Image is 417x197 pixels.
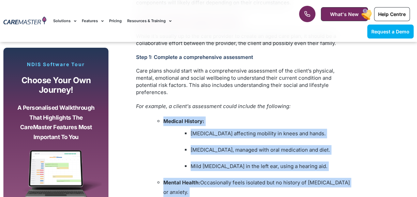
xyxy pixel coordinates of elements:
span: What's New [330,11,359,17]
span: Help Centre [378,11,406,17]
a: Help Centre [374,7,410,21]
img: CareMaster Logo [3,16,46,26]
strong: Medical History: [163,118,204,124]
a: Request a Demo [367,25,414,39]
a: What's New [321,7,368,21]
a: Resources & Training [127,10,172,32]
strong: Mental Health: [163,179,200,186]
p: A personalised walkthrough that highlights the CareMaster features most important to you [15,103,96,142]
a: Solutions [53,10,76,32]
li: Occasionally feels isolated but no history of [MEDICAL_DATA] or anxiety. [163,178,351,197]
li: [MEDICAL_DATA] affecting mobility in knees and hands. [191,129,351,138]
i: For example, a client’s assessment could include the following: [136,103,291,109]
p: Care plans should start with a comprehensive assessment of the client’s physical, mental, emotion... [136,67,351,96]
p: Choose your own journey! [15,76,96,95]
h3: Step 1: Complete a comprehensive assessment [136,54,351,60]
li: Mild [MEDICAL_DATA] in the left ear, using a hearing aid. [191,162,351,171]
li: [MEDICAL_DATA], managed with oral medication and diet. [191,145,351,155]
nav: Menu [53,10,266,32]
span: Request a Demo [371,29,409,34]
a: Features [82,10,104,32]
a: Pricing [109,10,122,32]
p: NDIS Software Tour [10,61,102,67]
